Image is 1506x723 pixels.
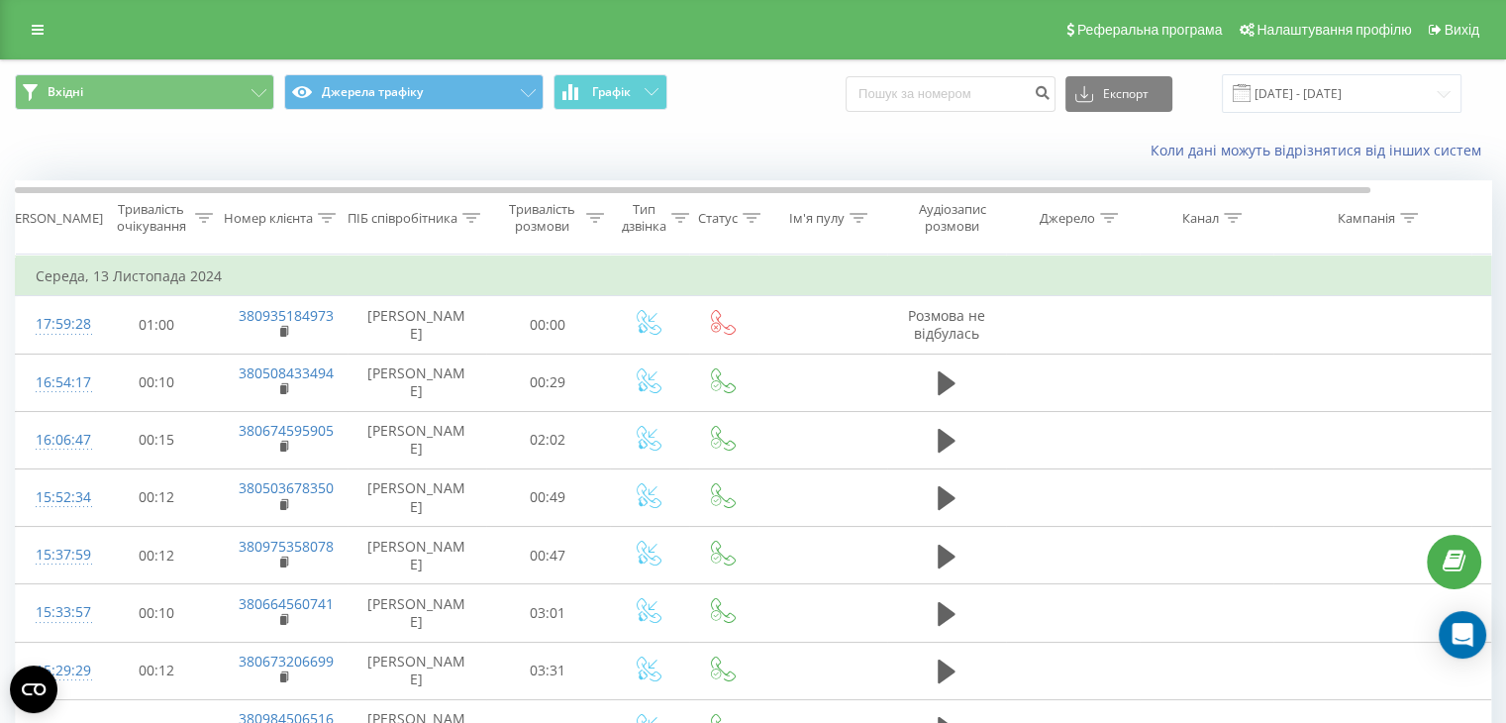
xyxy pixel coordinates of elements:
[36,478,75,517] div: 15:52:34
[284,74,544,110] button: Джерела трафіку
[15,74,274,110] button: Вхідні
[48,84,83,100] span: Вхідні
[348,584,486,642] td: [PERSON_NAME]
[486,468,610,526] td: 00:49
[1256,22,1411,38] span: Налаштування профілю
[3,210,103,227] div: [PERSON_NAME]
[904,201,1000,235] div: Аудіозапис розмови
[592,85,631,99] span: Графік
[1065,76,1172,112] button: Експорт
[239,421,334,440] a: 380674595905
[239,652,334,671] a: 380673206699
[486,527,610,584] td: 00:47
[503,201,581,235] div: Тривалість розмови
[1445,22,1479,38] span: Вихід
[1077,22,1223,38] span: Реферальна програма
[348,210,457,227] div: ПІБ співробітника
[95,642,219,699] td: 00:12
[1182,210,1219,227] div: Канал
[224,210,313,227] div: Номер клієнта
[553,74,667,110] button: Графік
[239,306,334,325] a: 380935184973
[486,296,610,354] td: 00:00
[239,594,334,613] a: 380664560741
[36,421,75,460] div: 16:06:47
[36,536,75,574] div: 15:37:59
[486,642,610,699] td: 03:31
[36,305,75,344] div: 17:59:28
[36,593,75,632] div: 15:33:57
[95,527,219,584] td: 00:12
[239,537,334,556] a: 380975358078
[698,210,738,227] div: Статус
[486,354,610,411] td: 00:29
[622,201,666,235] div: Тип дзвінка
[95,354,219,411] td: 00:10
[348,296,486,354] td: [PERSON_NAME]
[112,201,190,235] div: Тривалість очікування
[1338,210,1395,227] div: Кампанія
[348,354,486,411] td: [PERSON_NAME]
[10,666,57,713] button: Open CMP widget
[348,411,486,468] td: [PERSON_NAME]
[95,411,219,468] td: 00:15
[348,468,486,526] td: [PERSON_NAME]
[908,306,985,343] span: Розмова не відбулась
[348,527,486,584] td: [PERSON_NAME]
[486,584,610,642] td: 03:01
[36,363,75,402] div: 16:54:17
[95,296,219,354] td: 01:00
[846,76,1055,112] input: Пошук за номером
[486,411,610,468] td: 02:02
[348,642,486,699] td: [PERSON_NAME]
[239,478,334,497] a: 380503678350
[1040,210,1095,227] div: Джерело
[36,652,75,690] div: 15:29:29
[1151,141,1491,159] a: Коли дані можуть відрізнятися вiд інших систем
[95,468,219,526] td: 00:12
[1439,611,1486,659] div: Open Intercom Messenger
[239,363,334,382] a: 380508433494
[789,210,845,227] div: Ім'я пулу
[95,584,219,642] td: 00:10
